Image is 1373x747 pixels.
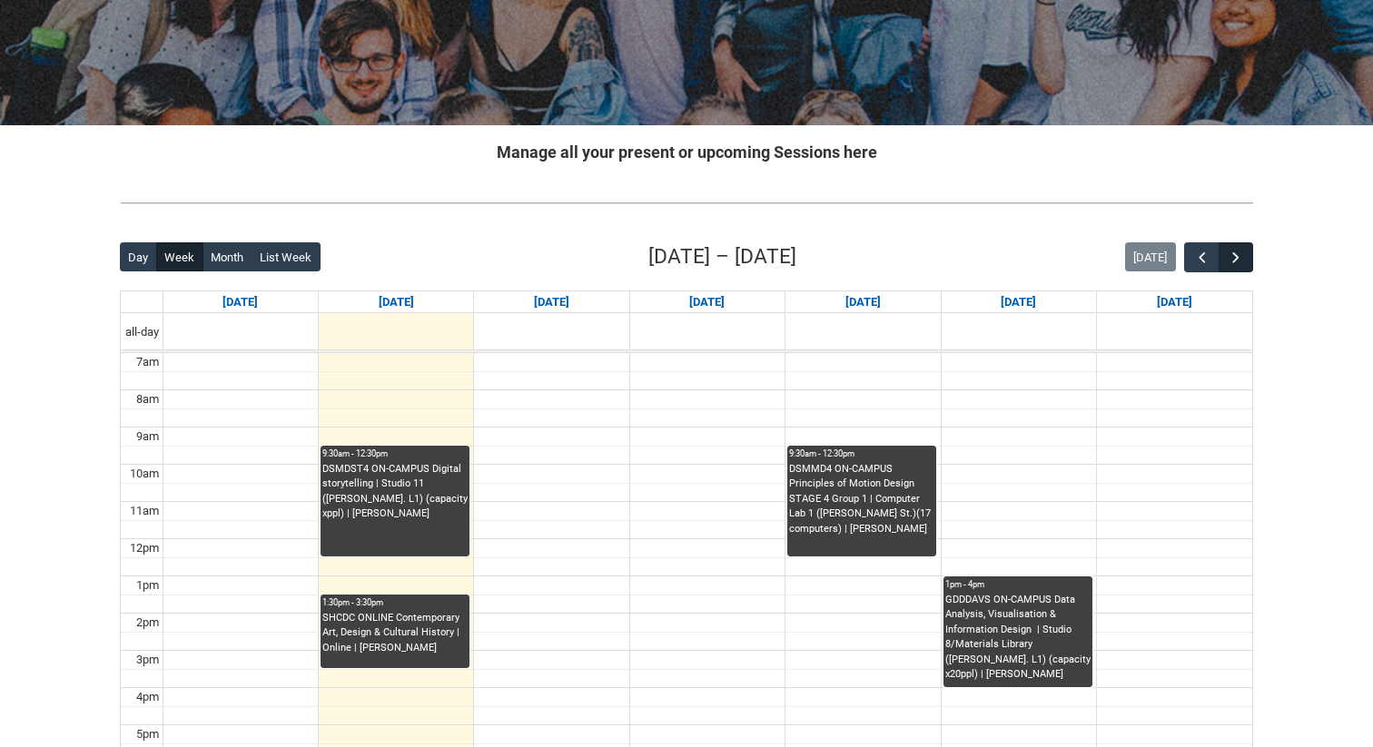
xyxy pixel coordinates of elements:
div: 9am [133,428,163,446]
div: SHCDC ONLINE Contemporary Art, Design & Cultural History | Online | [PERSON_NAME] [322,611,468,656]
h2: Manage all your present or upcoming Sessions here [120,140,1253,164]
button: Week [156,242,203,271]
div: 1pm - 4pm [945,578,1091,591]
div: 2pm [133,614,163,632]
div: 5pm [133,725,163,743]
div: 7am [133,353,163,371]
div: 8am [133,390,163,408]
div: 9:30am - 12:30pm [322,447,468,460]
button: List Week [252,242,321,271]
span: all-day [122,323,163,341]
div: 4pm [133,688,163,706]
a: Go to August 23, 2025 [1153,291,1196,313]
img: REDU_GREY_LINE [120,193,1253,212]
a: Go to August 20, 2025 [686,291,728,313]
a: Go to August 18, 2025 [375,291,418,313]
a: Go to August 21, 2025 [842,291,884,313]
div: DSMDST4 ON-CAMPUS Digital storytelling | Studio 11 ([PERSON_NAME]. L1) (capacity xppl) | [PERSON_... [322,462,468,522]
button: [DATE] [1125,242,1176,271]
a: Go to August 22, 2025 [997,291,1040,313]
button: Previous Week [1184,242,1219,272]
div: DSMMD4 ON-CAMPUS Principles of Motion Design STAGE 4 Group 1 | Computer Lab 1 ([PERSON_NAME] St.)... [789,462,934,537]
h2: [DATE] – [DATE] [648,241,796,272]
div: 12pm [126,539,163,557]
button: Day [120,242,157,271]
a: Go to August 17, 2025 [219,291,262,313]
div: 3pm [133,651,163,669]
a: Go to August 19, 2025 [530,291,573,313]
div: GDDDAVS ON-CAMPUS Data Analysis, Visualisation & Information Design | Studio 8/Materials Library ... [945,593,1091,683]
div: 10am [126,465,163,483]
div: 9:30am - 12:30pm [789,447,934,460]
div: 1pm [133,576,163,595]
button: Next Week [1219,242,1253,272]
div: 1:30pm - 3:30pm [322,596,468,609]
button: Month [202,242,252,271]
div: 11am [126,502,163,520]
